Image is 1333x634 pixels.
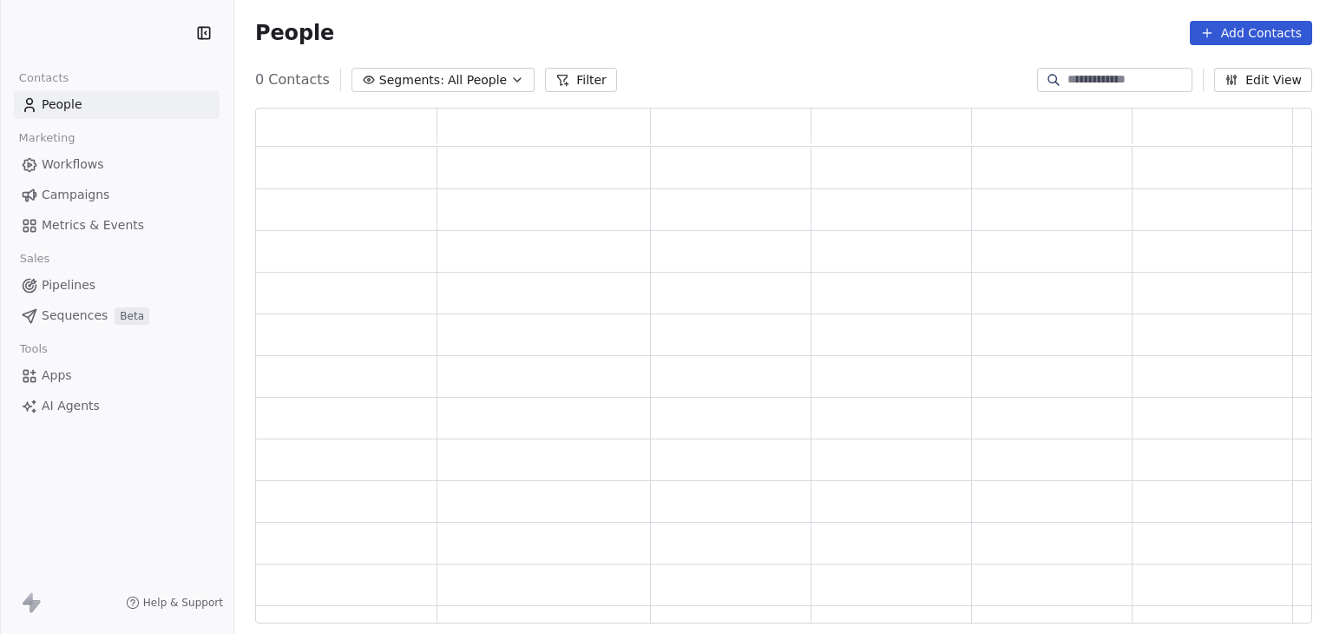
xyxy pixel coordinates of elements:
[42,155,104,174] span: Workflows
[14,271,220,300] a: Pipelines
[14,90,220,119] a: People
[14,211,220,240] a: Metrics & Events
[42,186,109,204] span: Campaigns
[255,69,330,90] span: 0 Contacts
[11,65,76,91] span: Contacts
[14,150,220,179] a: Workflows
[545,68,617,92] button: Filter
[379,71,444,89] span: Segments:
[42,276,95,294] span: Pipelines
[1214,68,1312,92] button: Edit View
[1190,21,1312,45] button: Add Contacts
[14,392,220,420] a: AI Agents
[14,181,220,209] a: Campaigns
[42,307,108,325] span: Sequences
[42,216,144,234] span: Metrics & Events
[255,20,334,46] span: People
[14,301,220,330] a: SequencesBeta
[448,71,507,89] span: All People
[126,596,223,610] a: Help & Support
[11,125,82,151] span: Marketing
[12,246,57,272] span: Sales
[42,96,82,114] span: People
[42,367,72,385] span: Apps
[42,397,100,415] span: AI Agents
[14,361,220,390] a: Apps
[143,596,223,610] span: Help & Support
[115,307,149,325] span: Beta
[12,336,55,362] span: Tools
